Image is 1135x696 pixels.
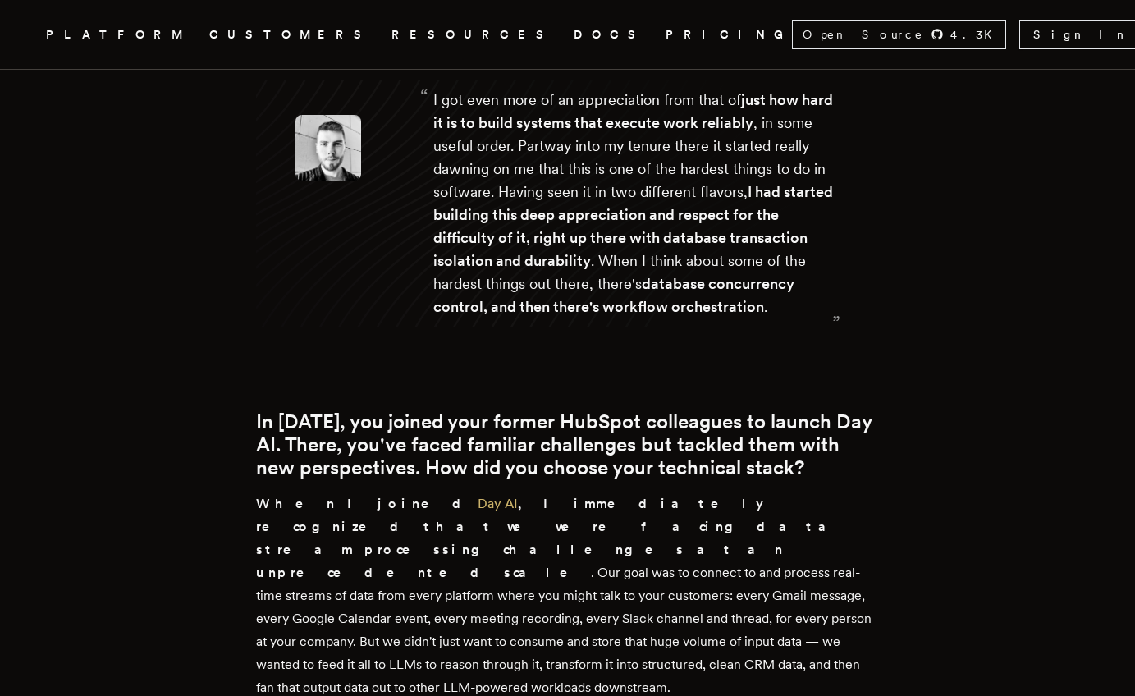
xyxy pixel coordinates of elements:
[666,25,792,45] a: PRICING
[433,91,833,131] strong: just how hard it is to build systems that execute work reliably
[950,26,1002,43] span: 4.3 K
[420,92,428,102] span: “
[433,89,840,318] div: I got even more of an appreciation from that of , in some useful order. Partway into my tenure th...
[803,26,924,43] span: Open Source
[433,275,794,315] strong: database concurrency control, and then there's workflow orchestration
[256,410,880,479] h2: In [DATE], you joined your former HubSpot colleagues to launch Day AI. There, you've faced famili...
[209,25,372,45] a: CUSTOMERS
[832,318,840,328] span: ”
[574,25,646,45] a: DOCS
[433,183,833,269] strong: I had started building this deep appreciation and respect for the difficulty of it, right up ther...
[46,25,190,45] button: PLATFORM
[295,115,361,181] img: Image of Erik Munson
[256,496,845,580] strong: , I immediately recognized that we were facing data stream processing challenges at an unpreceden...
[391,25,554,45] button: RESOURCES
[478,496,518,511] a: Day AI
[256,496,474,511] strong: When I joined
